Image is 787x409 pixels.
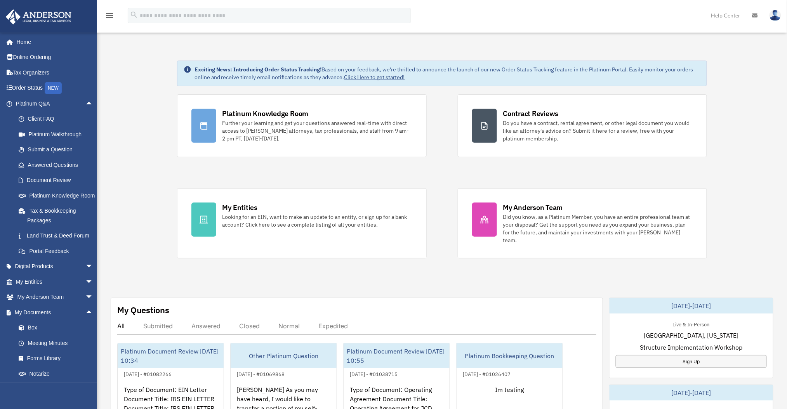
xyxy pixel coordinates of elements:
[503,213,693,244] div: Did you know, as a Platinum Member, you have an entire professional team at your disposal? Get th...
[85,305,101,321] span: arrow_drop_up
[195,66,701,81] div: Based on your feedback, we're thrilled to announce the launch of our new Order Status Tracking fe...
[503,203,563,212] div: My Anderson Team
[85,274,101,290] span: arrow_drop_down
[770,10,781,21] img: User Pic
[5,289,105,305] a: My Anderson Teamarrow_drop_down
[640,343,743,352] span: Structure Implementation Workshop
[222,213,412,229] div: Looking for an EIN, want to make an update to an entity, or sign up for a bank account? Click her...
[5,65,105,80] a: Tax Organizers
[5,381,105,397] a: Online Learningarrow_drop_down
[457,369,517,378] div: [DATE] - #01026407
[610,298,773,314] div: [DATE]-[DATE]
[11,228,105,244] a: Land Trust & Deed Forum
[503,119,693,142] div: Do you have a contract, rental agreement, or other legal document you would like an attorney's ad...
[11,243,105,259] a: Portal Feedback
[458,94,707,157] a: Contract Reviews Do you have a contract, rental agreement, or other legal document you would like...
[231,343,337,368] div: Other Platinum Question
[85,381,101,397] span: arrow_drop_down
[458,188,707,258] a: My Anderson Team Did you know, as a Platinum Member, you have an entire professional team at your...
[11,157,105,173] a: Answered Questions
[118,343,224,368] div: Platinum Document Review [DATE] 10:34
[3,9,74,24] img: Anderson Advisors Platinum Portal
[85,259,101,275] span: arrow_drop_down
[457,343,563,368] div: Platinum Bookkeeping Question
[222,119,412,142] div: Further your learning and get your questions answered real-time with direct access to [PERSON_NAM...
[130,10,138,19] i: search
[191,322,221,330] div: Answered
[177,188,427,258] a: My Entities Looking for an EIN, want to make an update to an entity, or sign up for a bank accoun...
[11,203,105,228] a: Tax & Bookkeeping Packages
[11,142,105,158] a: Submit a Question
[5,259,105,274] a: Digital Productsarrow_drop_down
[11,127,105,142] a: Platinum Walkthrough
[11,351,105,366] a: Forms Library
[143,322,173,330] div: Submitted
[11,173,105,188] a: Document Review
[118,369,178,378] div: [DATE] - #01082266
[344,343,450,368] div: Platinum Document Review [DATE] 10:55
[177,94,427,157] a: Platinum Knowledge Room Further your learning and get your questions answered real-time with dire...
[11,320,105,336] a: Box
[85,289,101,305] span: arrow_drop_down
[5,305,105,320] a: My Documentsarrow_drop_up
[45,82,62,94] div: NEW
[117,304,169,316] div: My Questions
[667,320,716,328] div: Live & In-Person
[105,14,114,20] a: menu
[278,322,300,330] div: Normal
[318,322,348,330] div: Expedited
[503,109,559,118] div: Contract Reviews
[105,11,114,20] i: menu
[231,369,291,378] div: [DATE] - #01069868
[344,369,404,378] div: [DATE] - #01038715
[11,111,105,127] a: Client FAQ
[85,96,101,112] span: arrow_drop_up
[344,74,405,81] a: Click Here to get started!
[5,96,105,111] a: Platinum Q&Aarrow_drop_up
[5,50,105,65] a: Online Ordering
[222,109,309,118] div: Platinum Knowledge Room
[5,34,101,50] a: Home
[117,322,125,330] div: All
[11,188,105,203] a: Platinum Knowledge Room
[239,322,260,330] div: Closed
[610,385,773,400] div: [DATE]-[DATE]
[644,331,739,340] span: [GEOGRAPHIC_DATA], [US_STATE]
[5,274,105,289] a: My Entitiesarrow_drop_down
[5,80,105,96] a: Order StatusNEW
[11,366,105,381] a: Notarize
[222,203,257,212] div: My Entities
[195,66,322,73] strong: Exciting News: Introducing Order Status Tracking!
[11,335,105,351] a: Meeting Minutes
[616,355,767,368] a: Sign Up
